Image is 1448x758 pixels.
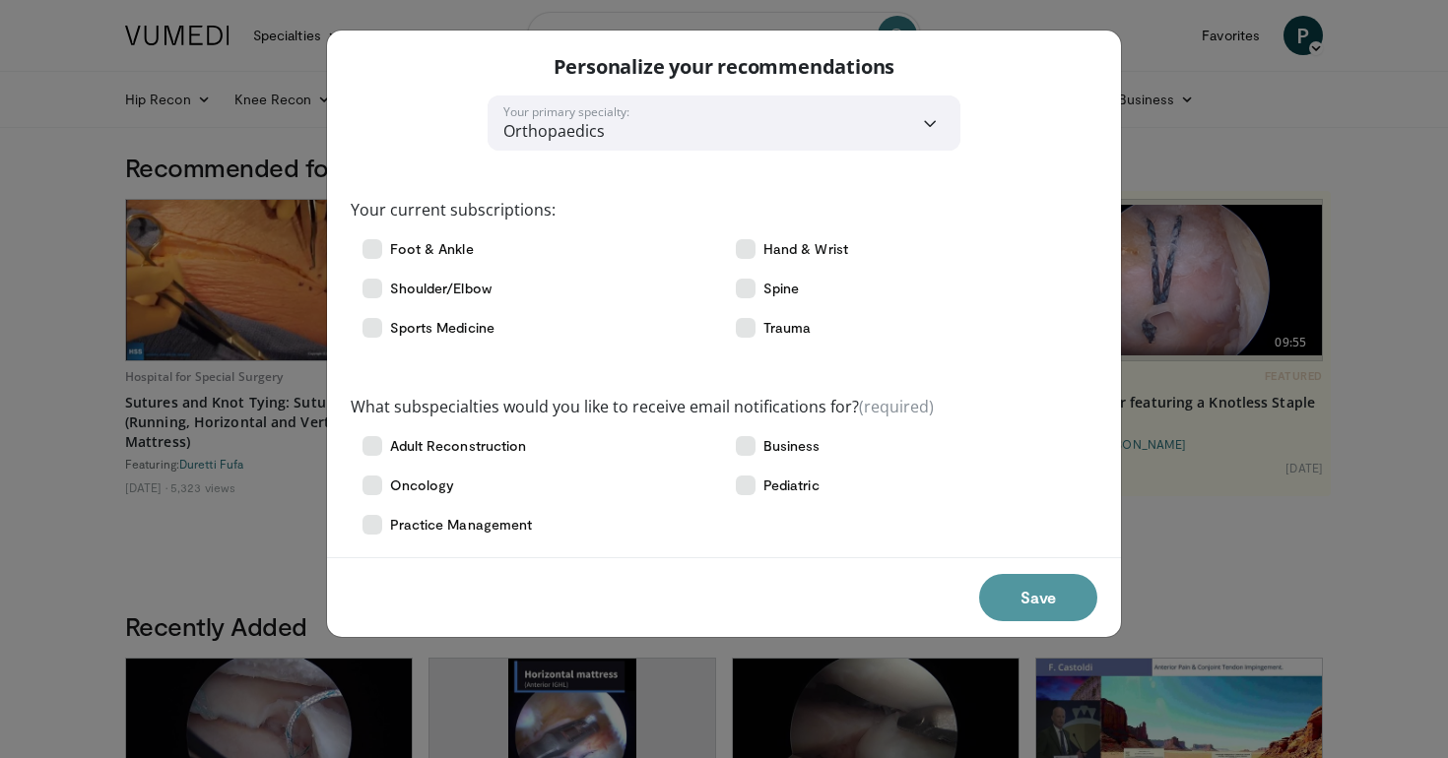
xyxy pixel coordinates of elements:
[763,239,848,259] span: Hand & Wrist
[390,515,532,535] span: Practice Management
[763,475,820,495] span: Pediatric
[351,395,934,418] label: What subspecialties would you like to receive email notifications for?
[859,396,934,417] span: (required)
[763,436,821,456] span: Business
[351,198,556,221] label: Your current subscriptions:
[979,574,1097,621] button: Save
[554,54,895,80] p: Personalize your recommendations
[390,239,474,259] span: Foot & Ankle
[763,318,811,338] span: Trauma
[390,318,494,338] span: Sports Medicine
[390,436,526,456] span: Adult Reconstruction
[763,279,799,298] span: Spine
[390,475,455,495] span: Oncology
[390,279,492,298] span: Shoulder/Elbow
